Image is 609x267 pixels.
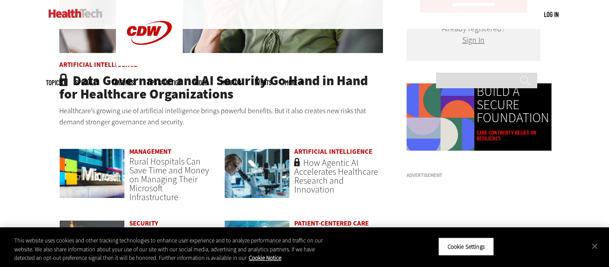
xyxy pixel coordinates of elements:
[407,83,474,151] img: Colorful animated shapes
[129,147,171,156] a: Management
[255,79,272,86] a: Events
[544,10,559,19] div: User menu
[477,130,549,141] a: Care continuity relies on resiliency.
[294,157,378,196] a: How Agentic AI Accelerates Healthcare Research and Innovation
[544,10,559,18] a: Log in
[249,254,281,262] a: More information about your privacy
[59,148,125,198] img: Microsoft building
[75,79,99,86] span: Specialty
[129,156,209,203] a: Rural Hospitals Can Save Time and Money on Managing Their Microsoft Infrastructure
[116,59,183,68] a: CDW
[49,9,103,18] img: Home
[129,219,158,228] a: Security
[59,105,383,128] p: Healthcare’s growing use of artificial intelligence brings powerful benefits. But it also creates...
[285,79,304,86] span: More
[407,173,540,178] h3: Advertisement
[59,148,125,207] a: Microsoft building
[294,147,372,156] a: Artificial Intelligence
[194,79,208,86] a: Video
[221,79,241,86] a: MonITor
[112,79,134,86] a: Features
[477,85,549,124] a: BUILD A SECURE FOUNDATION
[294,219,369,228] a: Patient-Centered Care
[585,236,605,256] button: Close
[46,79,62,86] span: Topics
[147,79,181,86] a: Tips & Tactics
[224,148,290,198] img: scientist looks through microscope in lab
[224,148,290,207] a: scientist looks through microscope in lab
[14,236,335,263] div: This website uses cookies and other tracking technologies to enhance user experience and to analy...
[438,237,494,256] button: Cookie Settings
